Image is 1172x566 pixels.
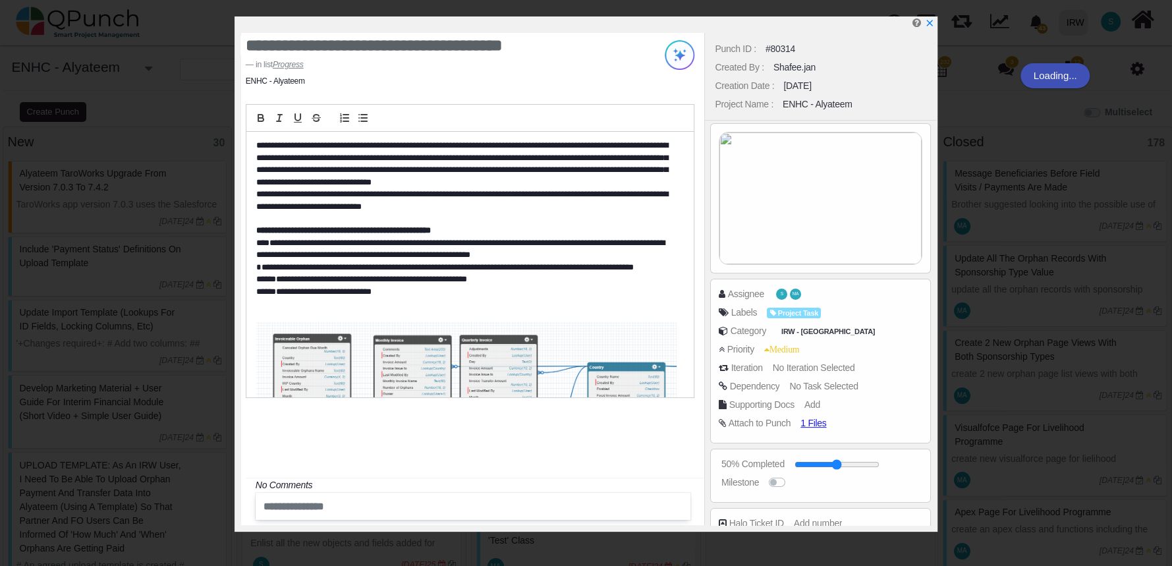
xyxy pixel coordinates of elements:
i: No Comments [256,480,312,490]
i: Edit Punch [912,18,920,28]
div: Loading... [1020,63,1090,88]
li: ENHC - Alyateem [246,75,305,87]
svg: x [925,18,934,28]
img: HxRDdXmUhxOCAAAAAElFTkSuQmCC [256,322,677,508]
